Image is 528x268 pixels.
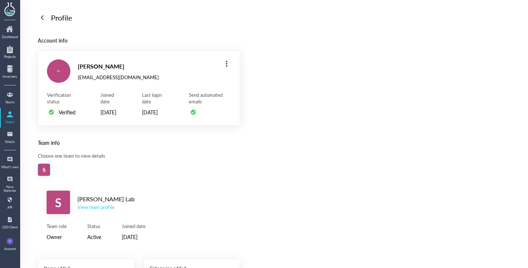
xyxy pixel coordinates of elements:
a: Projects [1,43,19,62]
div: Joined date [122,223,146,230]
div: Team info [38,139,240,147]
div: API [1,206,19,209]
div: [PERSON_NAME] [78,62,159,71]
div: Emails [1,140,19,144]
span: S [43,164,46,176]
div: [EMAIL_ADDRESS][DOMAIN_NAME] [78,74,159,81]
div: [DATE] [122,232,146,241]
div: Last login date [142,92,168,105]
div: Dashboard [1,35,19,39]
div: Owner [47,232,67,241]
a: SSO Client [1,214,19,232]
div: [DATE] [142,108,168,117]
div: Joined date [100,92,121,105]
span: S [55,191,62,214]
div: Inventory [1,75,19,78]
div: Users [1,120,19,124]
div: Verification status [47,92,80,105]
a: Emails [1,128,19,147]
a: Profile [38,12,72,23]
div: Choose one team to view details [38,153,240,159]
div: Team role [47,223,67,230]
a: Users [1,109,19,127]
div: Account [4,247,16,251]
div: Verified [59,108,76,117]
div: Active [87,232,101,241]
div: Account info [38,36,240,44]
a: What's new [1,154,19,172]
div: Status [87,223,101,230]
span: JL [8,238,11,245]
a: View team profile [77,204,135,210]
div: Profile [51,12,72,23]
div: [DATE] [100,108,121,117]
div: SSO Client [1,225,19,229]
div: New features [1,185,19,193]
a: New features [1,173,19,192]
div: [PERSON_NAME] Lab [77,194,135,204]
div: What's new [1,165,19,169]
a: API [1,194,19,212]
div: Send automated emails [189,92,231,105]
a: Teams [1,89,19,107]
div: Projects [1,55,19,59]
div: Teams [1,100,19,104]
a: Dashboard [1,23,19,42]
span: SL [57,59,60,83]
a: Inventory [1,63,19,81]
